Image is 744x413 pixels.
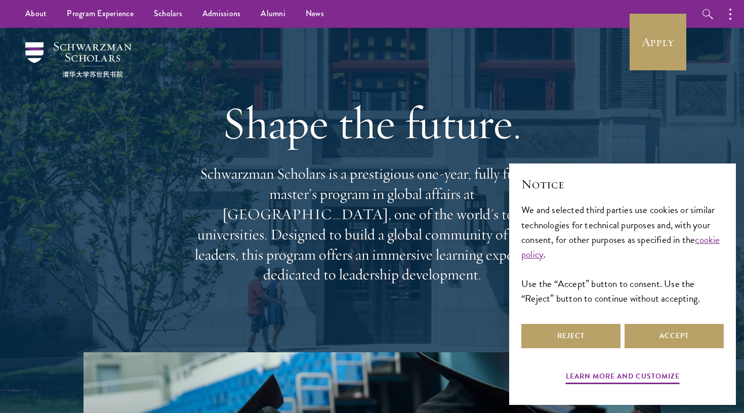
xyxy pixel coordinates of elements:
[521,232,720,262] a: cookie policy
[521,324,621,348] button: Reject
[630,14,686,70] a: Apply
[190,164,554,285] p: Schwarzman Scholars is a prestigious one-year, fully funded master’s program in global affairs at...
[190,95,554,151] h1: Shape the future.
[566,370,680,386] button: Learn more and customize
[25,42,132,77] img: Schwarzman Scholars
[521,202,724,305] div: We and selected third parties use cookies or similar technologies for technical purposes and, wit...
[625,324,724,348] button: Accept
[521,176,724,193] h2: Notice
